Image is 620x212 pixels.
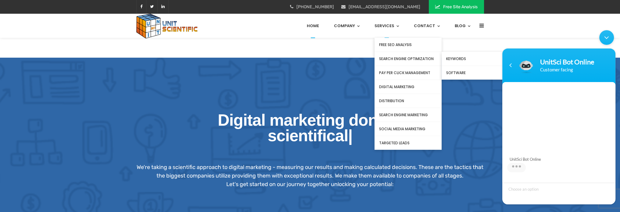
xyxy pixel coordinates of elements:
a: Search Engine Optimization [375,52,442,66]
li: [EMAIL_ADDRESS][DOMAIN_NAME] [341,3,420,11]
a: Distribution [375,94,442,108]
a: Free SEO Analysis [375,38,442,52]
a: Blog [455,14,470,38]
iframe: SalesIQ Chatwindow [499,27,618,207]
a: Targeted Leads [375,136,442,150]
span: Digital marketing done… [136,111,484,142]
a: Software [442,66,509,80]
a: Services [375,14,399,38]
a: Social Media Marketing [375,122,442,136]
span: scientifical [268,127,348,145]
span: | [348,127,352,145]
div: We're taking a scientific approach to digital marketing - measuring our results and making calcul... [136,163,484,189]
p: Let's get started on our journey together unlocking your potential: [136,180,484,189]
a: Digital Marketing [375,80,442,94]
a: Pay Per Click Management [375,66,442,80]
a: Company [334,14,360,38]
a: Home [307,14,319,38]
a: Search Engine Marketing [375,108,442,122]
a: Contact [414,14,440,38]
li: [PHONE_NUMBER] [290,3,334,11]
a: Keywords [442,52,509,66]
